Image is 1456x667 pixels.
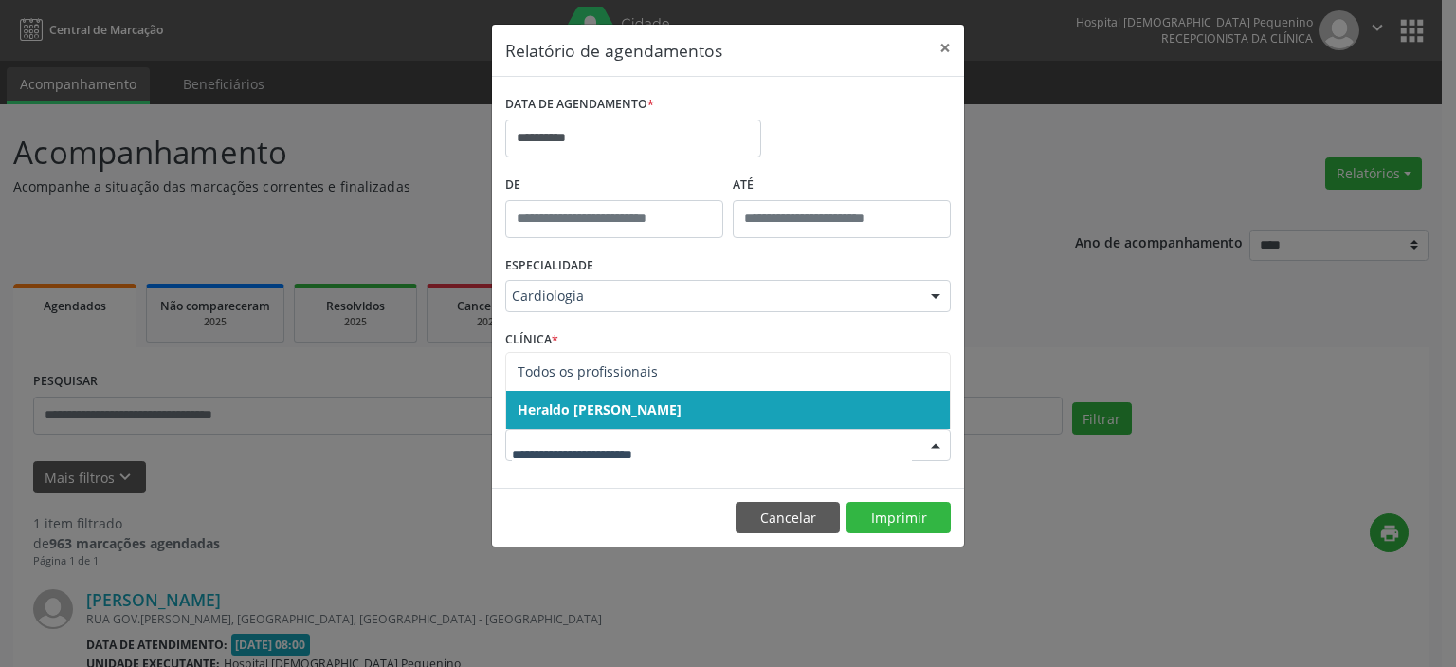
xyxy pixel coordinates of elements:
[733,171,951,200] label: ATÉ
[505,38,722,63] h5: Relatório de agendamentos
[505,325,558,355] label: CLÍNICA
[505,251,593,281] label: ESPECIALIDADE
[846,502,951,534] button: Imprimir
[518,362,658,380] span: Todos os profissionais
[512,287,912,306] span: Cardiologia
[505,90,654,120] label: DATA DE AGENDAMENTO
[505,171,723,200] label: De
[926,25,964,71] button: Close
[518,400,682,418] span: Heraldo [PERSON_NAME]
[736,502,840,534] button: Cancelar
